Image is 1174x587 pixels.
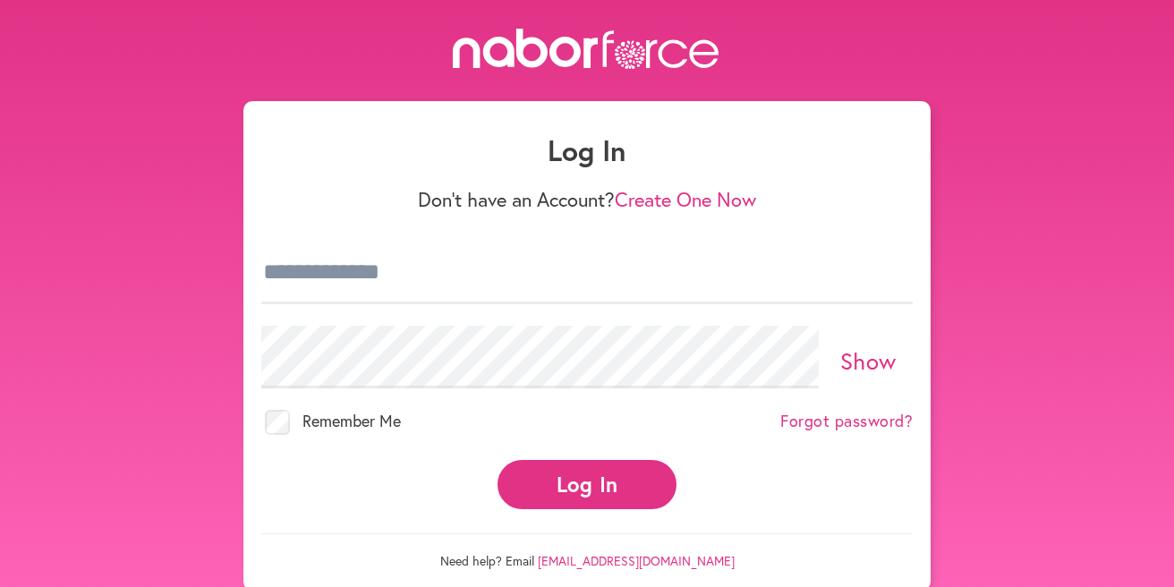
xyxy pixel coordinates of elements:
[498,460,676,509] button: Log In
[261,133,913,167] h1: Log In
[840,345,897,376] a: Show
[615,186,756,212] a: Create One Now
[302,410,401,431] span: Remember Me
[538,552,735,569] a: [EMAIL_ADDRESS][DOMAIN_NAME]
[261,533,913,569] p: Need help? Email
[261,188,913,211] p: Don't have an Account?
[780,412,913,431] a: Forgot password?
